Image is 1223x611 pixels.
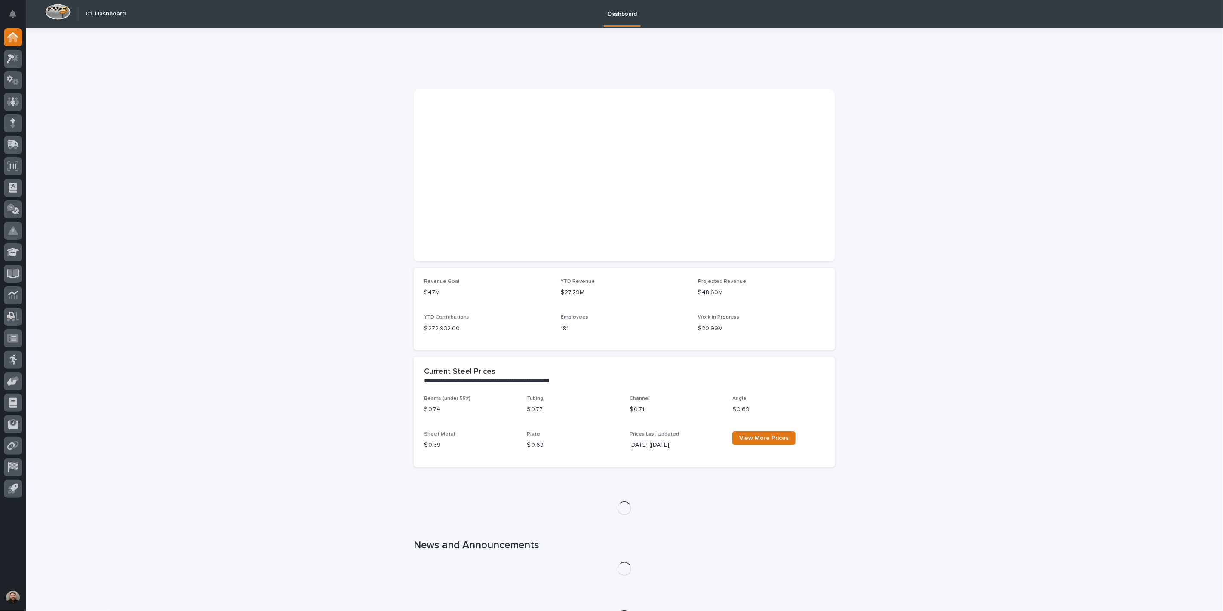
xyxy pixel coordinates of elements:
[424,288,551,297] p: $47M
[86,10,126,18] h2: 01. Dashboard
[4,5,22,23] button: Notifications
[424,396,470,401] span: Beams (under 55#)
[424,279,459,284] span: Revenue Goal
[424,367,495,377] h2: Current Steel Prices
[527,405,619,414] p: $ 0.77
[630,432,679,437] span: Prices Last Updated
[732,431,796,445] a: View More Prices
[424,405,516,414] p: $ 0.74
[698,279,746,284] span: Projected Revenue
[630,396,650,401] span: Channel
[739,435,789,441] span: View More Prices
[630,441,722,450] p: [DATE] ([DATE])
[732,396,747,401] span: Angle
[11,10,22,24] div: Notifications
[561,315,589,320] span: Employees
[732,405,825,414] p: $ 0.69
[561,288,688,297] p: $27.29M
[698,288,825,297] p: $48.69M
[424,441,516,450] p: $ 0.59
[527,432,540,437] span: Plate
[527,441,619,450] p: $ 0.68
[45,4,71,20] img: Workspace Logo
[630,405,722,414] p: $ 0.71
[424,432,455,437] span: Sheet Metal
[527,396,543,401] span: Tubing
[561,279,595,284] span: YTD Revenue
[424,315,469,320] span: YTD Contributions
[698,315,739,320] span: Work in Progress
[4,589,22,607] button: users-avatar
[698,324,825,333] p: $20.99M
[561,324,688,333] p: 181
[414,539,835,552] h1: News and Announcements
[424,324,551,333] p: $ 272,932.00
